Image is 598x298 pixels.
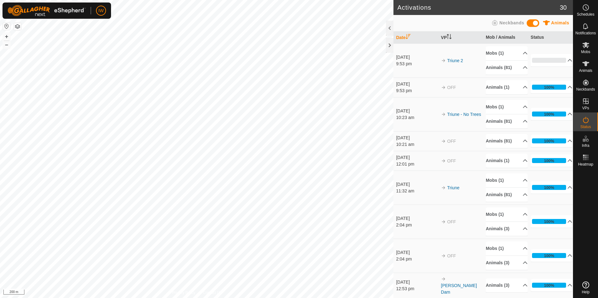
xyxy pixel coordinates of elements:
[441,139,446,144] img: arrow
[396,181,438,188] div: [DATE]
[486,100,528,114] p-accordion-header: Mobs (1)
[447,112,481,117] a: Triune - No Trees
[447,219,456,224] span: OFF
[531,135,573,147] p-accordion-header: 100%
[532,58,566,63] div: 0%
[499,20,524,25] span: Neckbands
[532,85,566,90] div: 100%
[532,158,566,163] div: 100%
[486,278,528,292] p-accordion-header: Animals (3)
[441,112,446,117] img: arrow
[441,219,446,224] img: arrow
[532,185,566,190] div: 100%
[486,134,528,148] p-accordion-header: Animals (81)
[396,161,438,167] div: 12:01 pm
[544,185,554,191] div: 100%
[396,154,438,161] div: [DATE]
[531,279,573,291] p-accordion-header: 100%
[544,84,554,90] div: 100%
[441,276,446,281] img: arrow
[3,33,10,40] button: +
[396,61,438,67] div: 9:53 pm
[531,54,573,67] p-accordion-header: 0%
[486,80,528,94] p-accordion-header: Animals (1)
[396,286,438,292] div: 12:53 pm
[551,20,569,25] span: Animals
[544,138,554,144] div: 100%
[486,241,528,256] p-accordion-header: Mobs (1)
[544,158,554,164] div: 100%
[578,162,593,166] span: Heatmap
[576,87,595,91] span: Neckbands
[486,173,528,187] p-accordion-header: Mobs (1)
[3,22,10,30] button: Reset Map
[573,279,598,296] a: Help
[396,87,438,94] div: 9:53 pm
[396,222,438,228] div: 2:04 pm
[486,222,528,236] p-accordion-header: Animals (3)
[582,144,589,147] span: Infra
[486,256,528,270] p-accordion-header: Animals (3)
[447,185,459,190] a: Triune
[532,253,566,258] div: 100%
[579,69,592,72] span: Animals
[560,3,567,12] span: 30
[393,32,438,44] th: Date
[172,290,195,296] a: Privacy Policy
[396,256,438,262] div: 2:04 pm
[544,111,554,117] div: 100%
[531,154,573,167] p-accordion-header: 100%
[486,207,528,221] p-accordion-header: Mobs (1)
[447,139,456,144] span: OFF
[532,283,566,288] div: 100%
[396,188,438,194] div: 11:32 am
[441,253,446,258] img: arrow
[486,154,528,168] p-accordion-header: Animals (1)
[486,188,528,202] p-accordion-header: Animals (81)
[582,290,590,294] span: Help
[575,31,596,35] span: Notifications
[8,5,86,16] img: Gallagher Logo
[396,135,438,141] div: [DATE]
[406,35,411,40] p-sorticon: Activate to sort
[441,85,446,90] img: arrow
[544,282,554,288] div: 100%
[396,114,438,121] div: 10:23 am
[447,85,456,90] span: OFF
[486,46,528,60] p-accordion-header: Mobs (1)
[528,32,573,44] th: Status
[397,4,560,11] h2: Activations
[531,181,573,194] p-accordion-header: 100%
[14,23,21,30] button: Map Layers
[483,32,528,44] th: Mob / Animals
[396,249,438,256] div: [DATE]
[532,219,566,224] div: 100%
[581,50,590,54] span: Mobs
[441,185,446,190] img: arrow
[441,58,446,63] img: arrow
[396,54,438,61] div: [DATE]
[447,58,463,63] a: Triune 2
[396,215,438,222] div: [DATE]
[531,81,573,93] p-accordion-header: 100%
[577,12,594,16] span: Schedules
[447,158,456,163] span: OFF
[531,249,573,262] p-accordion-header: 100%
[441,283,477,295] a: [PERSON_NAME] Dam
[531,108,573,120] p-accordion-header: 100%
[447,253,456,258] span: OFF
[396,279,438,286] div: [DATE]
[582,106,589,110] span: VPs
[438,32,483,44] th: VP
[544,219,554,225] div: 100%
[98,7,104,14] span: IW
[532,138,566,143] div: 100%
[447,35,452,40] p-sorticon: Activate to sort
[580,125,591,129] span: Status
[396,141,438,148] div: 10:21 am
[396,108,438,114] div: [DATE]
[486,61,528,75] p-accordion-header: Animals (81)
[486,114,528,128] p-accordion-header: Animals (81)
[531,215,573,228] p-accordion-header: 100%
[544,253,554,259] div: 100%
